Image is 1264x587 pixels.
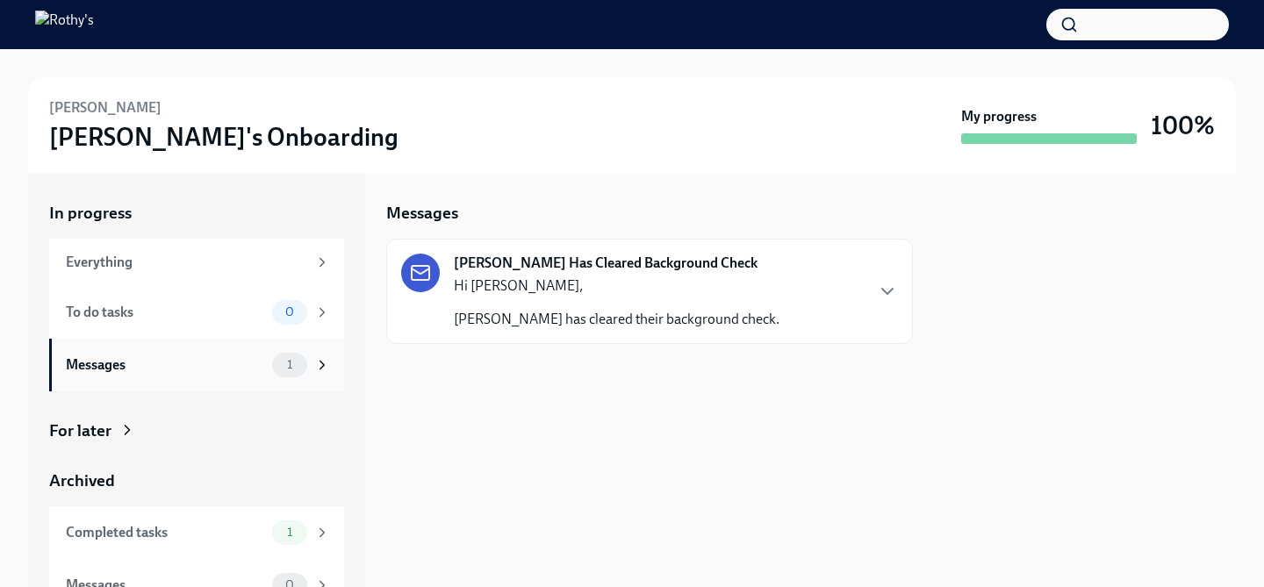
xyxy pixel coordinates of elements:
div: To do tasks [66,303,265,322]
div: Everything [66,253,307,272]
h3: [PERSON_NAME]'s Onboarding [49,121,399,153]
strong: [PERSON_NAME] Has Cleared Background Check [454,254,758,273]
a: In progress [49,202,344,225]
span: 1 [276,358,303,371]
span: 1 [276,526,303,539]
a: Everything [49,239,344,286]
p: [PERSON_NAME] has cleared their background check. [454,310,779,329]
div: For later [49,419,111,442]
a: Archived [49,469,344,492]
img: Rothy's [35,11,94,39]
h6: [PERSON_NAME] [49,98,162,118]
a: For later [49,419,344,442]
h5: Messages [386,202,458,225]
div: Messages [66,355,265,375]
strong: My progress [961,107,1037,126]
a: To do tasks0 [49,286,344,339]
a: Messages1 [49,339,344,391]
h3: 100% [1151,110,1215,141]
span: 0 [275,305,305,319]
div: Completed tasks [66,523,265,542]
p: Hi [PERSON_NAME], [454,276,779,296]
a: Completed tasks1 [49,506,344,559]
